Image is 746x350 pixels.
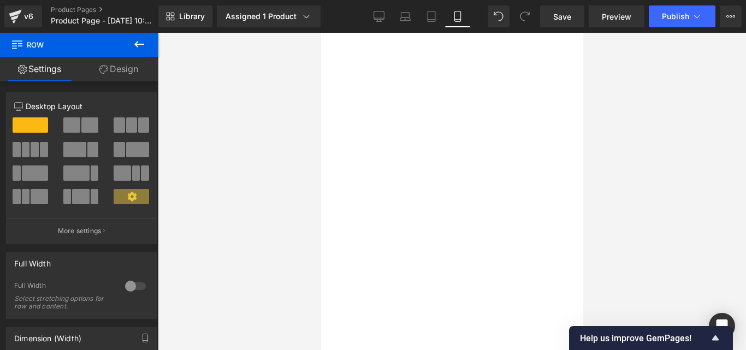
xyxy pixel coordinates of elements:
span: Preview [602,11,631,22]
button: More [720,5,742,27]
div: v6 [22,9,35,23]
div: Full Width [14,253,51,268]
a: v6 [4,5,42,27]
a: Preview [589,5,644,27]
a: Desktop [366,5,392,27]
span: Publish [662,12,689,21]
p: More settings [58,226,102,236]
a: Laptop [392,5,418,27]
a: Tablet [418,5,445,27]
button: Undo [488,5,510,27]
p: Desktop Layout [14,100,149,112]
button: Publish [649,5,715,27]
a: New Library [158,5,212,27]
div: Select stretching options for row and content. [14,295,113,310]
div: Open Intercom Messenger [709,313,735,339]
span: Save [553,11,571,22]
div: Dimension (Width) [14,328,81,343]
button: More settings [7,218,156,244]
div: Assigned 1 Product [226,11,312,22]
button: Redo [514,5,536,27]
a: Product Pages [51,5,176,14]
div: Full Width [14,281,114,293]
button: Show survey - Help us improve GemPages! [580,331,722,345]
span: Help us improve GemPages! [580,333,709,343]
span: Library [179,11,205,21]
span: Product Page - [DATE] 10:50:36 [51,16,156,25]
a: Mobile [445,5,471,27]
span: Row [11,33,120,57]
a: Design [79,57,158,81]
